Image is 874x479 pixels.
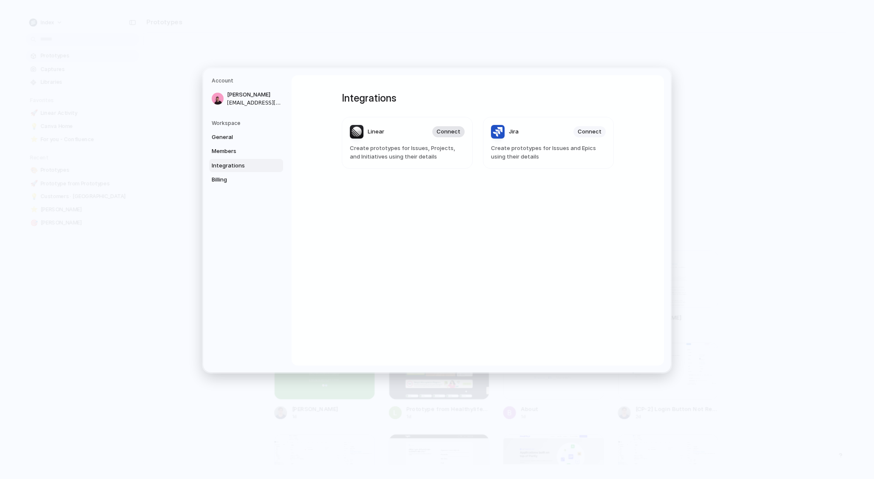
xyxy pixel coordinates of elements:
span: Billing [212,176,266,184]
h1: Integrations [342,91,614,106]
span: Integrations [212,161,266,170]
h5: Workspace [212,119,283,127]
a: Integrations [209,159,283,172]
button: Connect [432,126,465,137]
a: Billing [209,173,283,187]
span: Connect [578,128,602,136]
span: Create prototypes for Issues, Projects, and Initiatives using their details [350,144,465,161]
span: [EMAIL_ADDRESS][DOMAIN_NAME] [227,99,281,106]
h5: Account [212,77,283,85]
span: [PERSON_NAME] [227,91,281,99]
a: [PERSON_NAME][EMAIL_ADDRESS][DOMAIN_NAME] [209,88,283,109]
a: General [209,130,283,144]
button: Connect [573,126,606,137]
span: Create prototypes for Issues and Epics using their details [491,144,606,161]
span: Members [212,147,266,156]
span: Jira [509,128,519,136]
span: Connect [437,128,460,136]
a: Members [209,145,283,158]
span: Linear [368,128,384,136]
span: General [212,133,266,141]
